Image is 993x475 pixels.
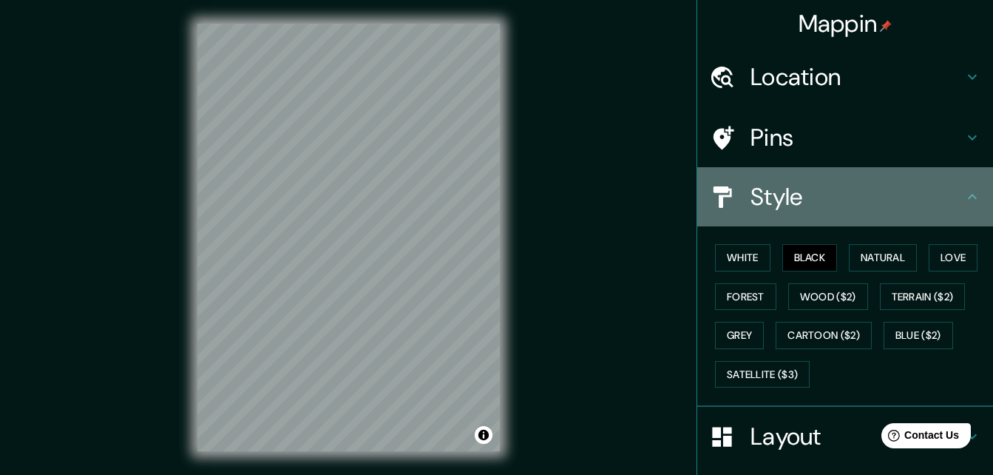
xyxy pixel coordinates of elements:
[782,244,838,272] button: Black
[697,407,993,466] div: Layout
[197,24,500,451] canvas: Map
[715,283,776,311] button: Forest
[750,62,963,92] h4: Location
[880,20,892,32] img: pin-icon.png
[788,283,868,311] button: Wood ($2)
[750,123,963,152] h4: Pins
[884,322,953,349] button: Blue ($2)
[929,244,977,272] button: Love
[776,322,872,349] button: Cartoon ($2)
[849,244,917,272] button: Natural
[750,182,963,212] h4: Style
[799,9,892,38] h4: Mappin
[750,422,963,451] h4: Layout
[697,108,993,167] div: Pins
[715,322,764,349] button: Grey
[475,426,492,444] button: Toggle attribution
[715,244,770,272] button: White
[861,417,977,459] iframe: Help widget launcher
[715,361,810,388] button: Satellite ($3)
[880,283,966,311] button: Terrain ($2)
[697,47,993,107] div: Location
[697,167,993,226] div: Style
